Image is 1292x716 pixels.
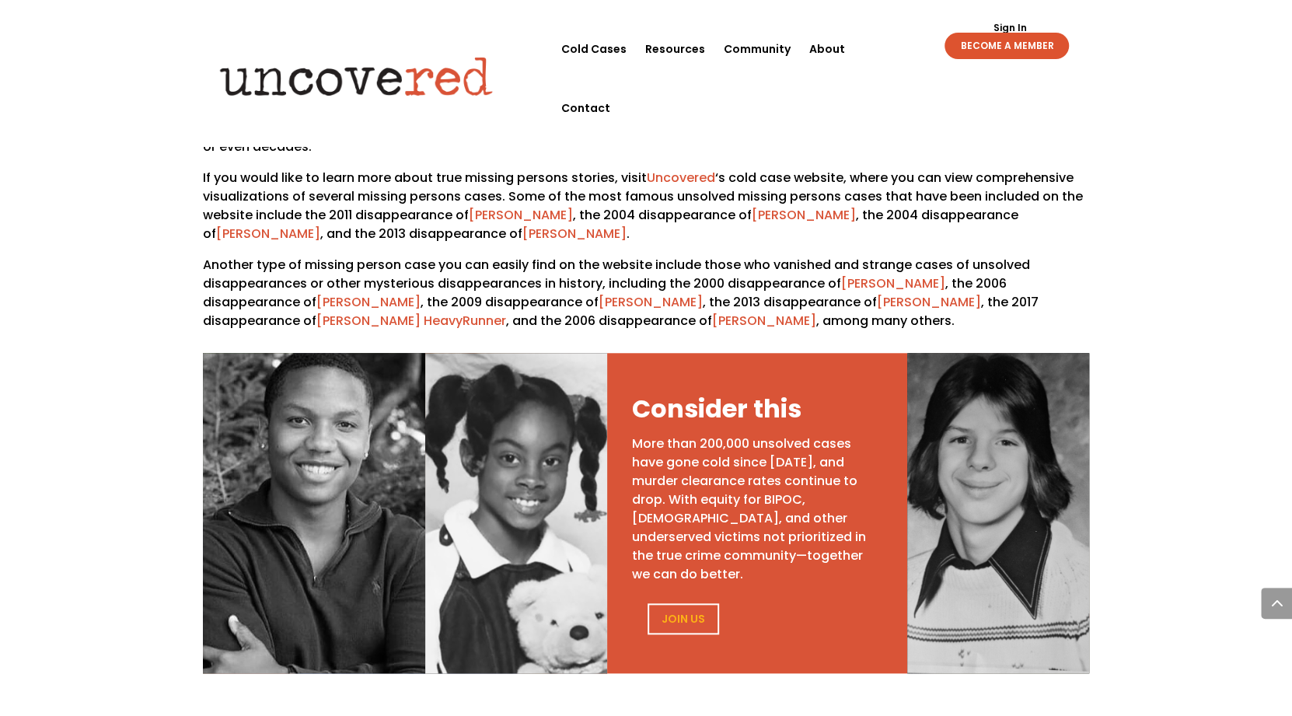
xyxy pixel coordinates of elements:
[632,392,878,435] h3: Consider this
[841,274,945,292] a: [PERSON_NAME]
[522,225,627,243] a: [PERSON_NAME]
[561,79,610,138] a: Contact
[945,33,1069,59] a: BECOME A MEMBER
[207,46,506,107] img: Uncovered logo
[877,293,981,311] a: [PERSON_NAME]
[469,206,573,224] a: [PERSON_NAME]
[724,19,791,79] a: Community
[203,169,1089,256] p: If you would like to learn more about true missing persons stories, visit ‘s cold case website, w...
[985,23,1035,33] a: Sign In
[632,435,878,584] p: More than 200,000 unsolved cases have gone cold since [DATE], and murder clearance rates continue...
[648,603,719,634] a: Join Us
[809,19,845,79] a: About
[316,312,506,330] a: [PERSON_NAME] HeavyRunner
[599,293,703,311] a: [PERSON_NAME]
[216,225,320,243] a: [PERSON_NAME]
[561,19,627,79] a: Cold Cases
[712,312,816,330] a: [PERSON_NAME]
[203,256,1089,330] p: Another type of missing person case you can easily find on the website include those who vanished...
[752,206,856,224] a: [PERSON_NAME]
[647,169,715,187] a: Uncovered
[645,19,705,79] a: Resources
[316,293,421,311] a: [PERSON_NAME]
